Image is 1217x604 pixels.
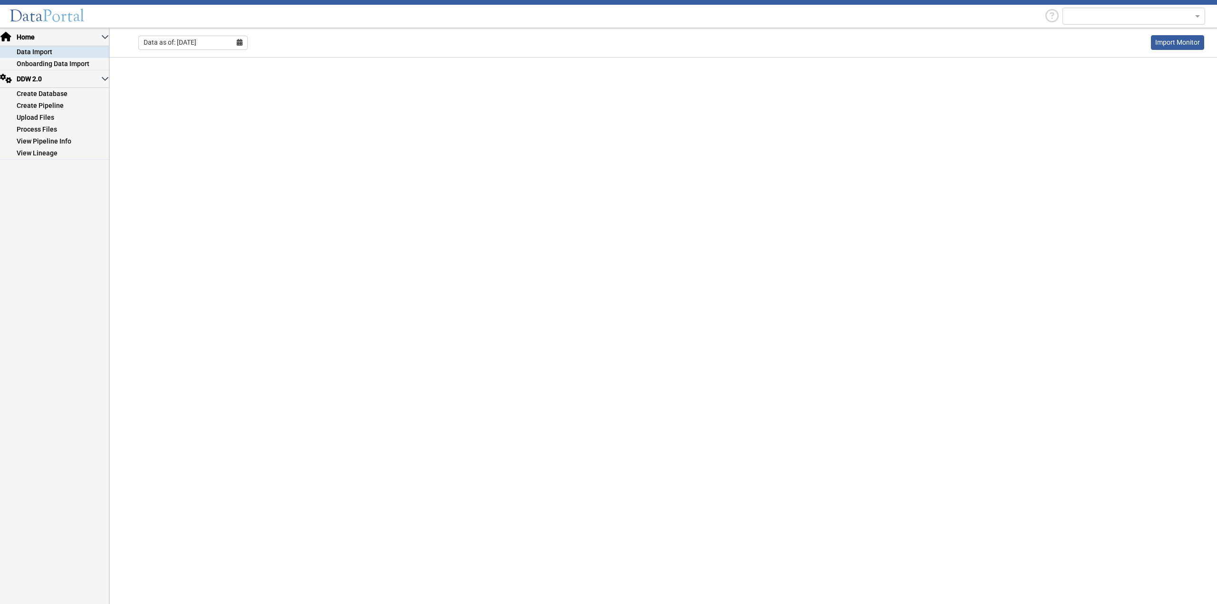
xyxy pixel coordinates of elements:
[1042,7,1062,26] div: Help
[16,74,101,84] span: DDW 2.0
[144,38,196,48] span: Data as of: [DATE]
[16,32,101,42] span: Home
[1062,8,1205,25] ng-select: null
[1151,35,1204,50] a: This is available for Darling Employees only
[43,6,85,26] span: Portal
[10,6,43,26] span: Data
